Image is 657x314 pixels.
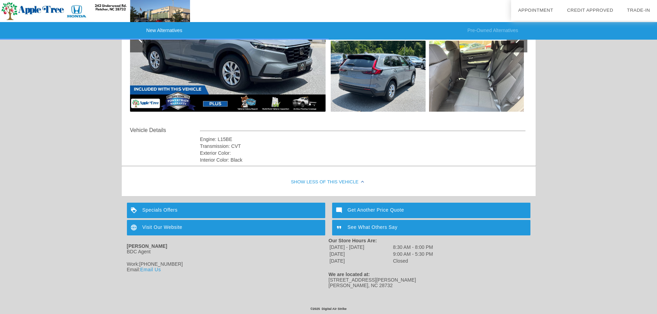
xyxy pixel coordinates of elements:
div: Show Less of this Vehicle [122,169,536,196]
strong: [PERSON_NAME] [127,243,167,249]
div: Engine: L15BE [200,136,526,143]
a: Credit Approved [567,8,613,13]
img: ic_format_quote_white_24dp_2x.png [332,220,348,235]
span: [PHONE_NUMBER] [139,261,183,267]
div: [STREET_ADDRESS][PERSON_NAME] [PERSON_NAME], NC 28732 [329,277,530,288]
strong: Our Store Hours Are: [329,238,377,243]
a: Email Us [140,267,161,272]
strong: We are located at: [329,272,370,277]
a: Get Another Price Quote [332,203,530,218]
a: Visit Our Website [127,220,325,235]
img: df73fab792681b337b652a6aa14fece5.jpg [331,41,426,112]
a: Trade-In [627,8,650,13]
img: ic_language_white_24dp_2x.png [127,220,142,235]
td: [DATE] - [DATE] [329,244,392,250]
div: BDC Agent [127,249,329,254]
td: [DATE] [329,251,392,257]
td: [DATE] [329,258,392,264]
a: See What Others Say [332,220,530,235]
div: Work: [127,261,329,267]
img: ic_mode_comment_white_24dp_2x.png [332,203,348,218]
img: ic_loyalty_white_24dp_2x.png [127,203,142,218]
td: 8:30 AM - 8:00 PM [393,244,434,250]
div: Transmission: CVT [200,143,526,150]
a: Appointment [518,8,553,13]
div: Interior Color: Black [200,156,526,163]
td: 9:00 AM - 5:30 PM [393,251,434,257]
td: Closed [393,258,434,264]
div: Email: [127,267,329,272]
div: Exterior Color: [200,150,526,156]
img: b908b8fb9e71f7bf9ce8d963c8eed9b7.jpg [429,41,524,112]
div: Vehicle Details [130,126,200,134]
a: Specials Offers [127,203,325,218]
